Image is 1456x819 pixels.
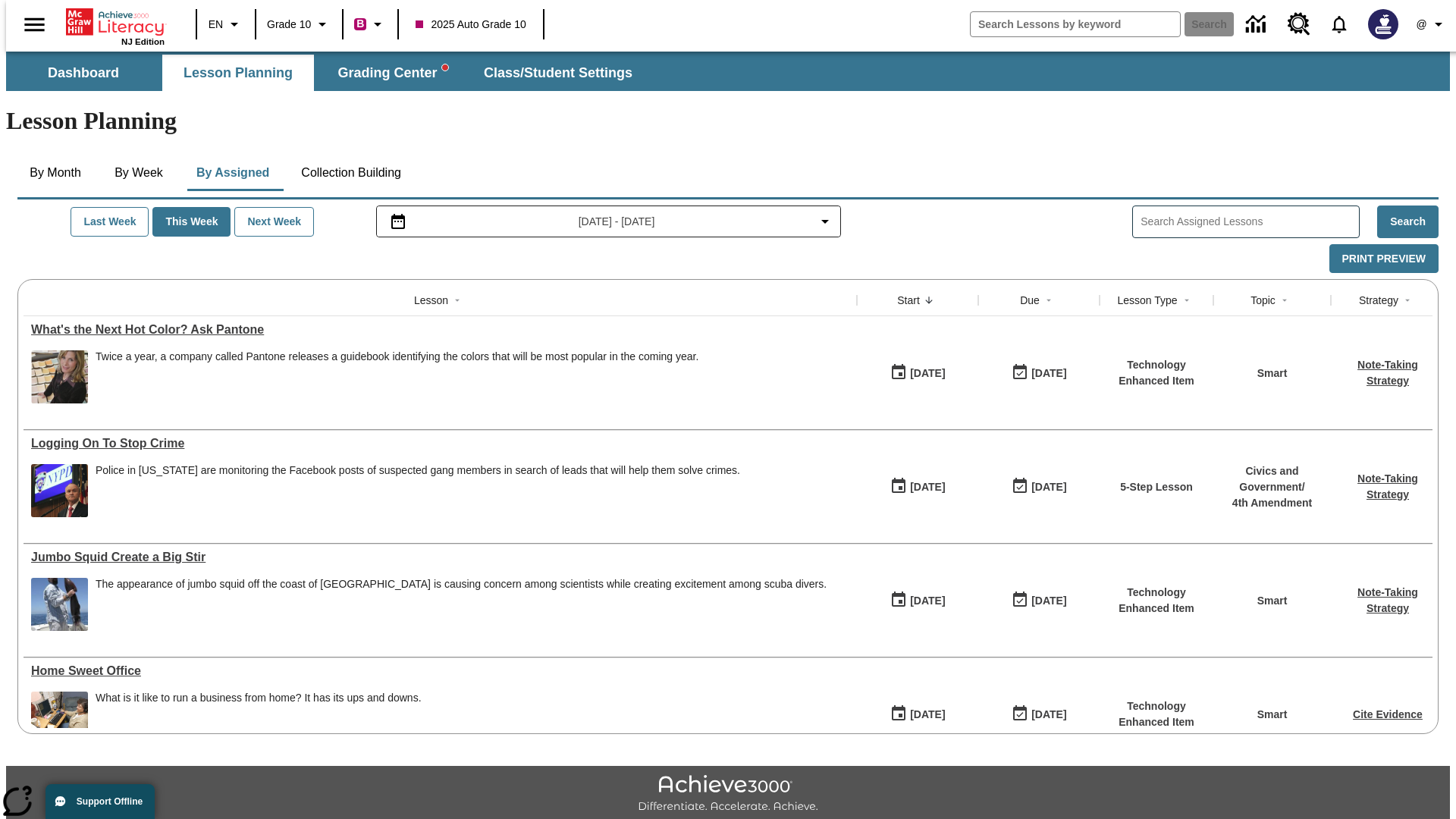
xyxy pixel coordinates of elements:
[337,64,447,82] span: Grading Center
[66,5,165,46] div: Home
[1329,244,1439,274] button: Print Preview
[31,437,849,450] a: Logging On To Stop Crime, Lessons
[31,551,849,564] div: Jumbo Squid Create a Big Stir
[971,12,1180,36] input: search field
[1257,707,1288,723] p: Smart
[1359,5,1407,44] button: Select a new avatar
[885,472,950,501] button: 09/30/25: First time the lesson was available
[356,14,364,33] span: B
[638,775,818,814] img: Achieve3000 Differentiate Accelerate Achieve
[234,207,314,237] button: Next Week
[6,107,1450,135] h1: Lesson Planning
[31,350,88,403] img: A woman sitting next to paper samples of different colors. The Pantone View Color Planner offers ...
[910,591,945,610] div: [DATE]
[472,55,645,91] button: Class/Student Settings
[1006,586,1072,615] button: 09/29/25: Last day the lesson can be accessed
[289,155,413,191] button: Collection Building
[31,464,88,517] img: police now using Facebook to help stop crime
[96,350,698,403] div: Twice a year, a company called Pantone releases a guidebook identifying the colors that will be m...
[184,64,293,82] span: Lesson Planning
[152,207,231,237] button: This Week
[910,478,945,497] div: [DATE]
[383,212,835,231] button: Select the date range menu item
[484,64,632,82] span: Class/Student Settings
[885,700,950,729] button: 09/29/25: First time the lesson was available
[885,586,950,615] button: 09/29/25: First time the lesson was available
[416,17,526,33] span: 2025 Auto Grade 10
[897,293,920,308] div: Start
[31,323,849,337] div: What's the Next Hot Color? Ask Pantone
[209,17,223,33] span: EN
[31,323,849,337] a: What's the Next Hot Color? Ask Pantone, Lessons
[448,291,466,309] button: Sort
[1178,291,1196,309] button: Sort
[261,11,337,38] button: Grade: Grade 10, Select a grade
[267,17,311,33] span: Grade 10
[96,350,698,363] div: Twice a year, a company called Pantone releases a guidebook identifying the colors that will be m...
[1357,359,1418,387] a: Note-Taking Strategy
[1257,366,1288,381] p: Smart
[6,52,1450,91] div: SubNavbar
[1107,585,1206,617] p: Technology Enhanced Item
[1117,293,1177,308] div: Lesson Type
[1357,586,1418,614] a: Note-Taking Strategy
[1107,357,1206,389] p: Technology Enhanced Item
[96,692,422,745] div: What is it like to run a business from home? It has its ups and downs.
[414,293,448,308] div: Lesson
[31,437,849,450] div: Logging On To Stop Crime
[579,214,655,230] span: [DATE] - [DATE]
[317,55,469,91] button: Grading Center
[121,37,165,46] span: NJ Edition
[101,155,177,191] button: By Week
[1107,698,1206,730] p: Technology Enhanced Item
[1398,291,1417,309] button: Sort
[1031,364,1066,383] div: [DATE]
[1006,472,1072,501] button: 10/06/25: Last day the lesson can be accessed
[31,578,88,631] img: A man on a boat holding a large squid. Jumbo squid normally inhabit the deep, tropical waters off...
[184,155,281,191] button: By Assigned
[202,11,250,38] button: Language: EN, Select a language
[48,64,119,82] span: Dashboard
[45,784,155,819] button: Support Offline
[1353,708,1423,720] a: Cite Evidence
[920,291,938,309] button: Sort
[1257,593,1288,609] p: Smart
[1237,4,1279,45] a: Data Center
[1120,479,1193,495] p: 5-Step Lesson
[1006,700,1072,729] button: 10/01/25: Last day the lesson can be accessed
[31,664,849,678] div: Home Sweet Office
[1359,293,1398,308] div: Strategy
[31,551,849,564] a: Jumbo Squid Create a Big Stir , Lessons
[442,64,448,71] svg: writing assistant alert
[1276,291,1294,309] button: Sort
[1006,359,1072,388] button: 10/02/25: Last day the lesson can be accessed
[1031,705,1066,724] div: [DATE]
[1279,4,1319,45] a: Resource Center, Will open in new tab
[96,464,740,477] div: Police in [US_STATE] are monitoring the Facebook posts of suspected gang members in search of lea...
[1377,206,1439,238] button: Search
[12,2,57,47] button: Open side menu
[77,796,143,807] span: Support Offline
[1407,11,1456,38] button: Profile/Settings
[96,464,740,517] div: Police in New York are monitoring the Facebook posts of suspected gang members in search of leads...
[1319,5,1359,44] a: Notifications
[6,55,646,91] div: SubNavbar
[96,578,827,591] div: The appearance of jumbo squid off the coast of [GEOGRAPHIC_DATA] is causing concern among scienti...
[31,692,88,745] img: A woman wearing a headset sitting at a desk working on a computer. Working from home has benefits...
[1221,463,1323,495] p: Civics and Government /
[1221,495,1323,511] p: 4th Amendment
[96,578,827,631] div: The appearance of jumbo squid off the coast of San Diego is causing concern among scientists whil...
[1040,291,1058,309] button: Sort
[910,364,945,383] div: [DATE]
[816,212,834,231] svg: Collapse Date Range Filter
[1031,478,1066,497] div: [DATE]
[1368,9,1398,39] img: Avatar
[96,692,422,704] div: What is it like to run a business from home? It has its ups and downs.
[1357,472,1418,500] a: Note-Taking Strategy
[162,55,314,91] button: Lesson Planning
[1250,293,1276,308] div: Topic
